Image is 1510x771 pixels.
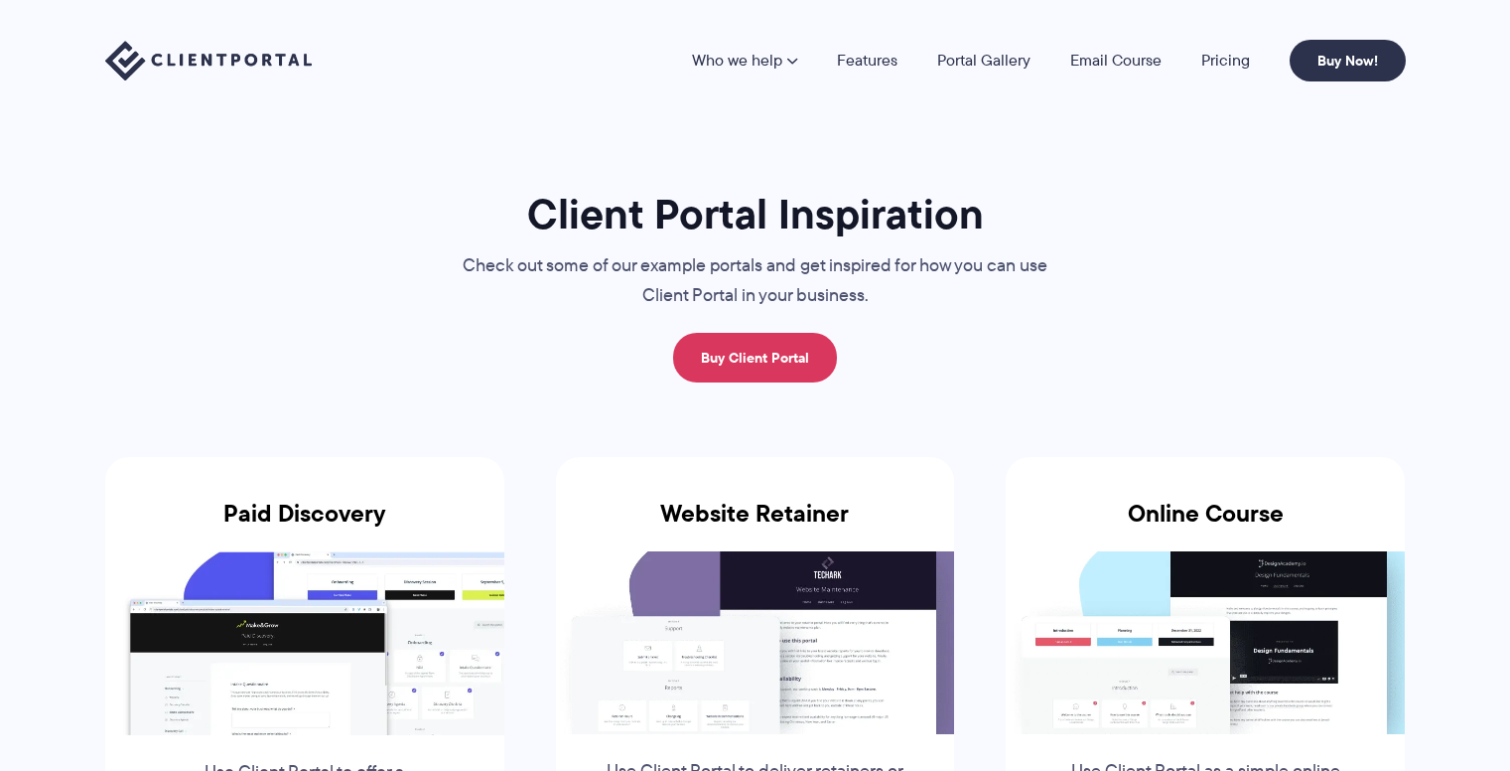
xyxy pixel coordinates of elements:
[1201,53,1250,69] a: Pricing
[423,188,1088,240] h1: Client Portal Inspiration
[105,500,504,551] h3: Paid Discovery
[556,500,955,551] h3: Website Retainer
[837,53,897,69] a: Features
[673,333,837,383] a: Buy Client Portal
[1290,40,1406,81] a: Buy Now!
[1070,53,1162,69] a: Email Course
[1006,500,1405,551] h3: Online Course
[692,53,797,69] a: Who we help
[423,251,1088,311] p: Check out some of our example portals and get inspired for how you can use Client Portal in your ...
[937,53,1030,69] a: Portal Gallery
